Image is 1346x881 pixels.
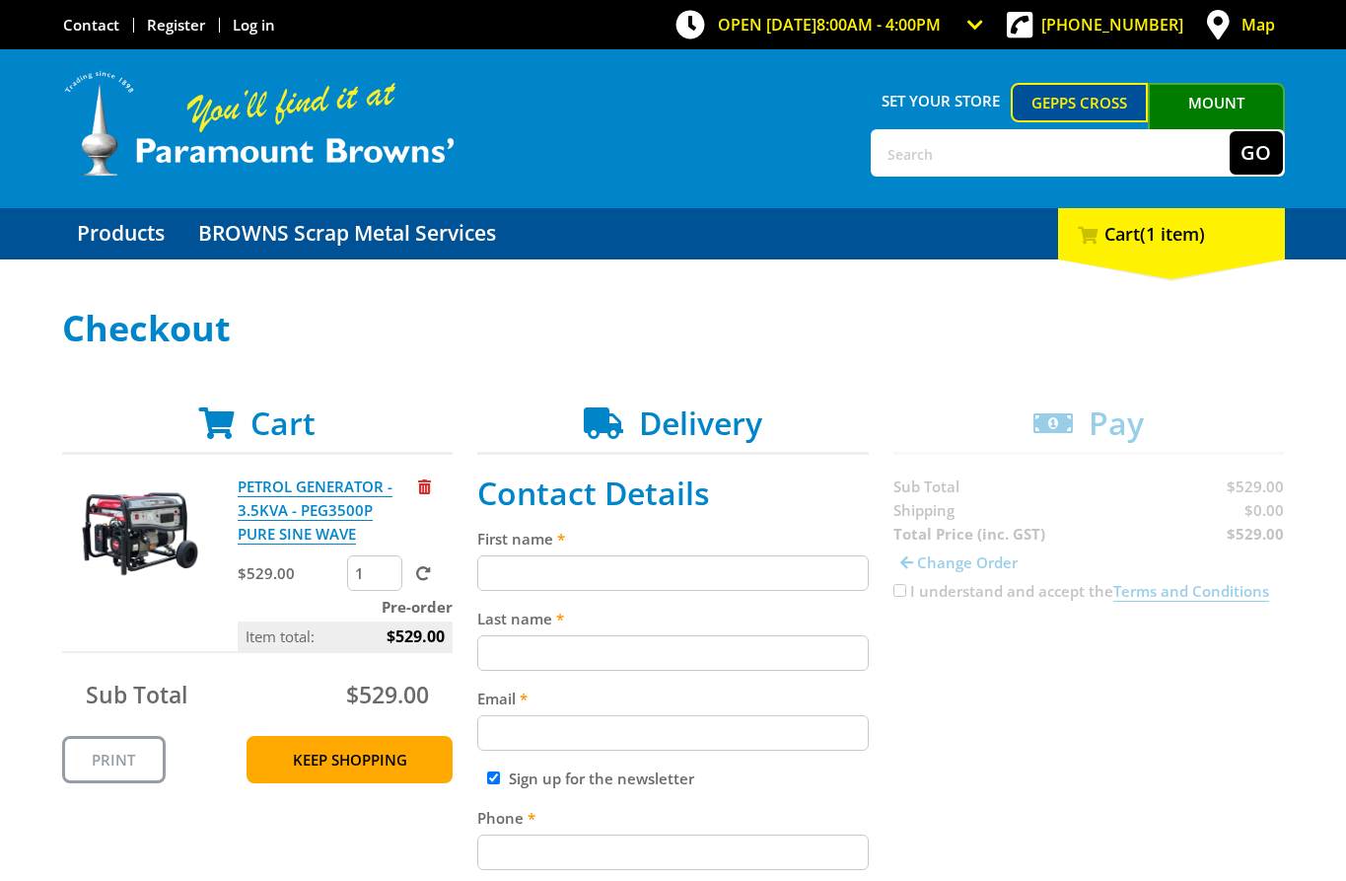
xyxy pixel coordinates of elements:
a: Go to the BROWNS Scrap Metal Services page [183,208,511,259]
span: Set your store [871,83,1012,118]
label: Email [477,687,869,710]
p: Item total: [238,622,453,651]
input: Please enter your telephone number. [477,835,869,870]
span: $529.00 [346,679,429,710]
p: $529.00 [238,561,343,585]
span: (1 item) [1140,222,1205,246]
label: Phone [477,806,869,830]
button: Go [1230,131,1283,175]
div: Cart [1058,208,1285,259]
a: PETROL GENERATOR - 3.5KVA - PEG3500P PURE SINE WAVE [238,477,392,545]
a: Mount [PERSON_NAME] [1148,83,1285,158]
img: Paramount Browns' [62,69,457,179]
input: Please enter your first name. [477,555,869,591]
a: Log in [233,15,275,35]
label: Last name [477,607,869,630]
a: Go to the registration page [147,15,205,35]
a: Remove from cart [418,477,431,496]
label: First name [477,527,869,551]
span: $529.00 [387,622,445,651]
a: Gepps Cross [1011,83,1148,122]
span: OPEN [DATE] [718,14,941,36]
p: Pre-order [238,595,453,619]
a: Keep Shopping [247,736,453,783]
h2: Contact Details [477,475,869,512]
img: PETROL GENERATOR - 3.5KVA - PEG3500P PURE SINE WAVE [81,475,199,593]
span: 8:00am - 4:00pm [816,14,941,36]
span: Sub Total [86,679,187,710]
label: Sign up for the newsletter [509,769,694,788]
input: Please enter your last name. [477,635,869,671]
h1: Checkout [62,309,1285,348]
input: Please enter your email address. [477,715,869,751]
span: Cart [250,402,316,444]
a: Go to the Contact page [63,15,119,35]
span: Delivery [639,402,762,444]
a: Go to the Products page [62,208,179,259]
a: Print [62,736,166,783]
input: Search [873,131,1230,175]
